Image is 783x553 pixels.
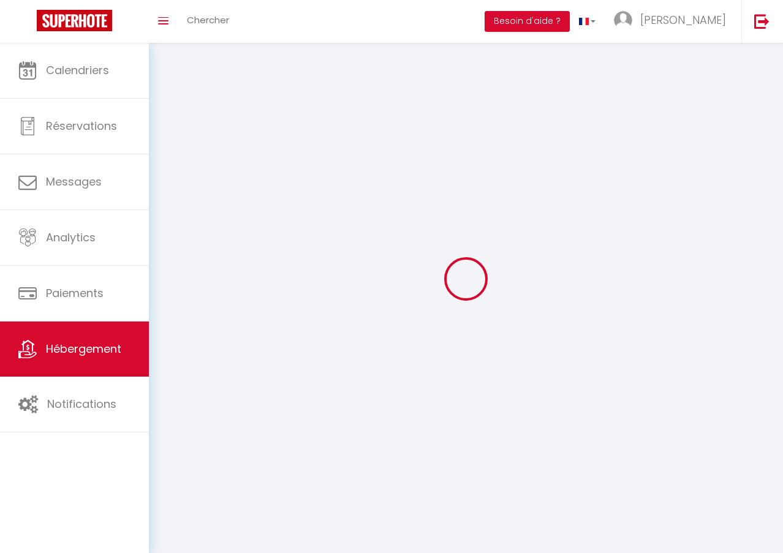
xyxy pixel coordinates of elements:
img: logout [754,13,770,29]
span: Notifications [47,396,116,412]
span: Paiements [46,285,104,301]
span: [PERSON_NAME] [640,12,726,28]
span: Hébergement [46,341,121,356]
button: Besoin d'aide ? [485,11,570,32]
span: Réservations [46,118,117,134]
img: ... [614,11,632,29]
span: Messages [46,174,102,189]
span: Chercher [187,13,229,26]
span: Calendriers [46,62,109,78]
span: Analytics [46,230,96,245]
img: Super Booking [37,10,112,31]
